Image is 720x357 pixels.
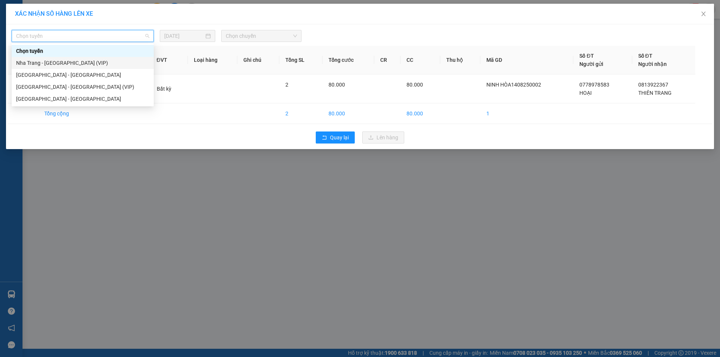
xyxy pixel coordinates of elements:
span: Người gửi [579,61,603,67]
div: Sài Gòn - Nha Trang [12,93,154,105]
span: 80.000 [406,82,423,88]
th: CC [400,46,440,75]
th: Ghi chú [237,46,279,75]
th: Thu hộ [440,46,480,75]
span: THIÊN TRANG [638,90,672,96]
span: NINH HÒA1408250002 [486,82,541,88]
span: XÁC NHẬN SỐ HÀNG LÊN XE [15,10,93,17]
td: 2 [279,103,323,124]
th: STT [8,46,38,75]
div: Chọn tuyến [12,45,154,57]
th: Tổng cước [322,46,374,75]
td: 80.000 [322,103,374,124]
span: 0778978583 [579,82,609,88]
div: Sài Gòn - Nha Trang (VIP) [12,81,154,93]
span: Người nhận [638,61,667,67]
th: Tổng SL [279,46,323,75]
div: Nha Trang - Sài Gòn [12,69,154,81]
span: rollback [322,135,327,141]
button: uploadLên hàng [362,131,404,143]
div: Nha Trang - [GEOGRAPHIC_DATA] (VIP) [16,59,149,67]
th: ĐVT [151,46,188,75]
input: 14/08/2025 [164,32,204,40]
span: HOẠI [579,90,592,96]
td: 1 [480,103,573,124]
div: [GEOGRAPHIC_DATA] - [GEOGRAPHIC_DATA] (VIP) [16,83,149,91]
td: Tổng cộng [38,103,126,124]
th: Mã GD [480,46,573,75]
td: 80.000 [400,103,440,124]
span: 2 [285,82,288,88]
span: Chọn tuyến [16,30,149,42]
td: 1 [8,75,38,103]
th: Loại hàng [188,46,237,75]
span: Chọn chuyến [226,30,297,42]
th: CR [374,46,400,75]
div: [GEOGRAPHIC_DATA] - [GEOGRAPHIC_DATA] [16,95,149,103]
span: Số ĐT [638,53,652,59]
button: Close [693,4,714,25]
span: Số ĐT [579,53,594,59]
span: Quay lại [330,133,349,142]
div: Nha Trang - Sài Gòn (VIP) [12,57,154,69]
div: [GEOGRAPHIC_DATA] - [GEOGRAPHIC_DATA] [16,71,149,79]
span: 80.000 [328,82,345,88]
span: close [700,11,706,17]
span: 0813922367 [638,82,668,88]
div: Chọn tuyến [16,47,149,55]
button: rollbackQuay lại [316,131,355,143]
td: Bất kỳ [151,75,188,103]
